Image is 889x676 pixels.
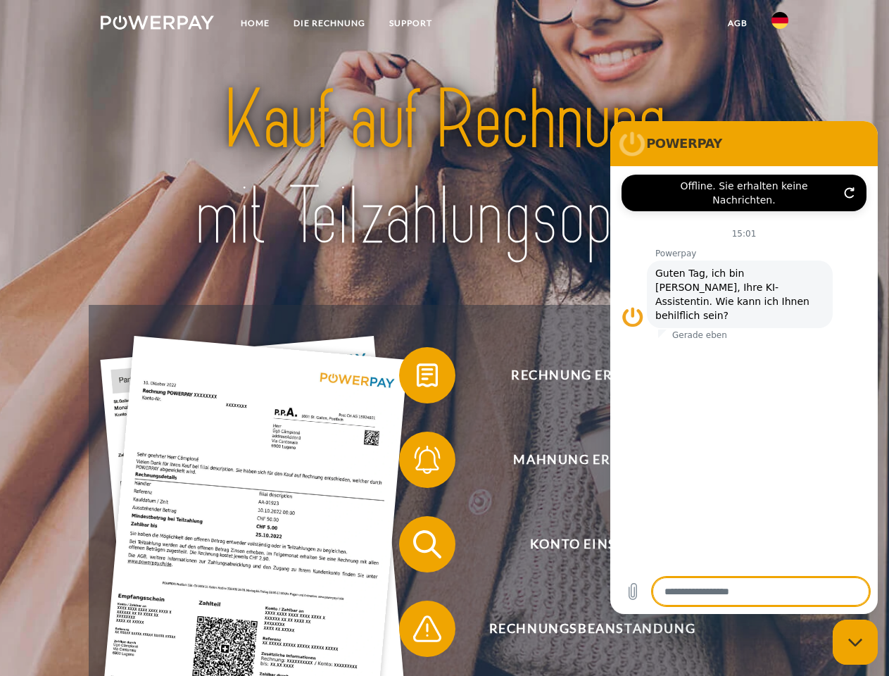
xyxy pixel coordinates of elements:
[101,15,214,30] img: logo-powerpay-white.svg
[410,358,445,393] img: qb_bill.svg
[399,432,765,488] button: Mahnung erhalten?
[410,527,445,562] img: qb_search.svg
[420,601,764,657] span: Rechnungsbeanstandung
[399,601,765,657] button: Rechnungsbeanstandung
[420,432,764,488] span: Mahnung erhalten?
[716,11,759,36] a: agb
[610,121,878,614] iframe: Messaging-Fenster
[377,11,444,36] a: SUPPORT
[410,442,445,477] img: qb_bell.svg
[410,611,445,646] img: qb_warning.svg
[282,11,377,36] a: DIE RECHNUNG
[420,516,764,572] span: Konto einsehen
[134,68,755,270] img: title-powerpay_de.svg
[399,516,765,572] button: Konto einsehen
[399,347,765,403] button: Rechnung erhalten?
[833,620,878,665] iframe: Schaltfläche zum Öffnen des Messaging-Fensters; Konversation läuft
[229,11,282,36] a: Home
[420,347,764,403] span: Rechnung erhalten?
[771,12,788,29] img: de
